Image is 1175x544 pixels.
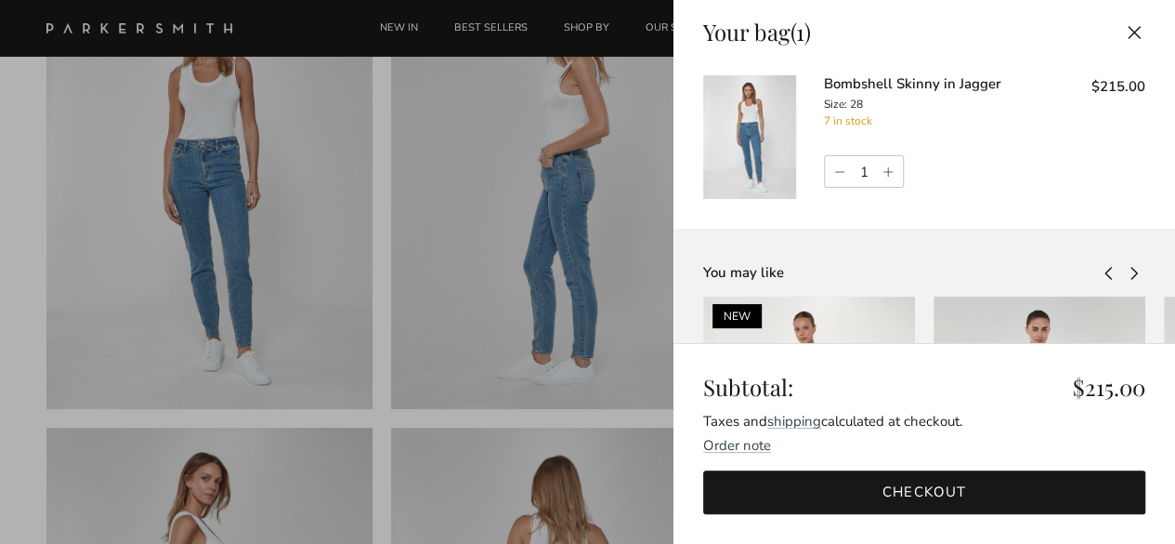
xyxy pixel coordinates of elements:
[767,412,821,431] a: shipping
[703,263,1097,283] div: You may like
[703,410,1145,432] div: Taxes and calculated at checkout.
[824,74,1001,93] a: Bombshell Skinny in Jagger
[703,436,771,455] toggle-target: Order note
[790,17,811,46] span: (1)
[825,156,850,188] a: Decrease quantity
[1091,77,1145,96] span: $215.00
[850,97,863,112] span: 28
[878,156,903,188] a: Increase quantity
[824,113,1064,130] div: 7 in stock
[850,157,878,187] input: Quantity
[1073,374,1145,401] span: $215.00
[703,374,1145,401] div: Subtotal:
[703,19,811,46] div: Your bag
[703,471,1145,514] a: Checkout
[824,97,847,112] span: Size:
